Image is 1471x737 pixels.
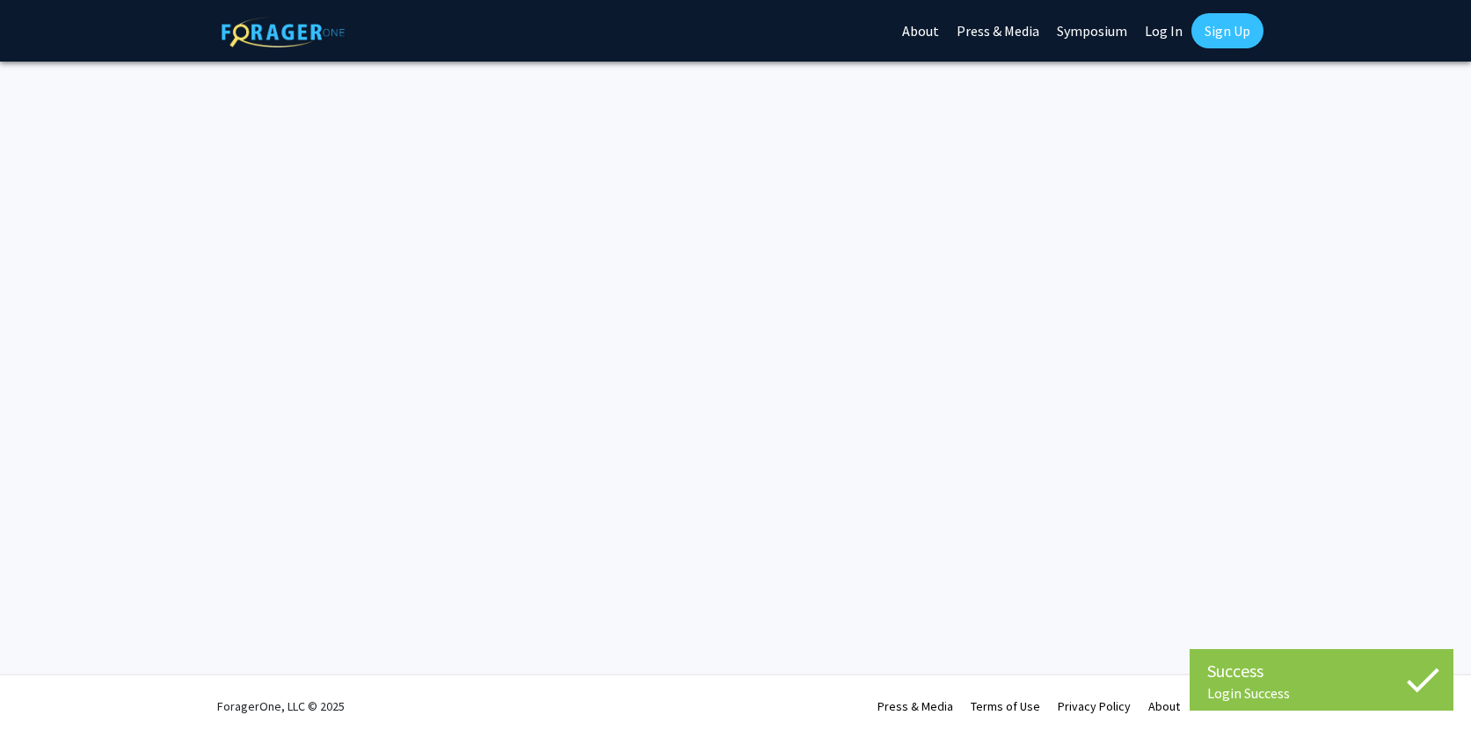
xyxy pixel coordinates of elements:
a: Press & Media [878,698,953,714]
div: Login Success [1207,684,1436,702]
div: Success [1207,658,1436,684]
div: ForagerOne, LLC © 2025 [217,675,345,737]
a: Privacy Policy [1058,698,1131,714]
a: Terms of Use [971,698,1040,714]
a: About [1148,698,1180,714]
img: ForagerOne Logo [222,17,345,47]
a: Sign Up [1191,13,1263,48]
